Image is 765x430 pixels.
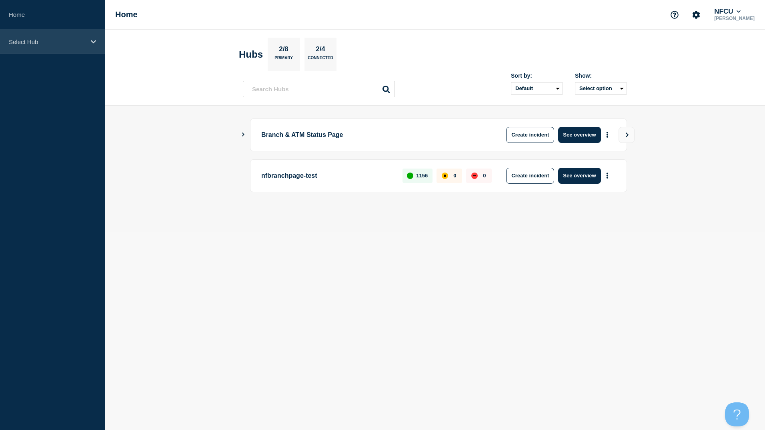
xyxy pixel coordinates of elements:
[713,8,742,16] button: NFCU
[483,173,486,179] p: 0
[9,38,86,45] p: Select Hub
[308,56,333,64] p: Connected
[239,49,263,60] h2: Hubs
[506,127,554,143] button: Create incident
[442,173,448,179] div: affected
[602,127,613,142] button: More actions
[261,168,393,184] p: nfbranchpage-test
[511,72,563,79] div: Sort by:
[313,45,328,56] p: 2/4
[453,173,456,179] p: 0
[261,127,483,143] p: Branch & ATM Status Page
[471,173,478,179] div: down
[558,168,601,184] button: See overview
[558,127,601,143] button: See overview
[511,82,563,95] select: Sort by
[241,132,245,138] button: Show Connected Hubs
[602,168,613,183] button: More actions
[575,72,627,79] div: Show:
[407,173,413,179] div: up
[506,168,554,184] button: Create incident
[274,56,293,64] p: Primary
[243,81,395,97] input: Search Hubs
[276,45,292,56] p: 2/8
[619,127,635,143] button: View
[416,173,428,179] p: 1156
[575,82,627,95] button: Select option
[688,6,705,23] button: Account settings
[115,10,138,19] h1: Home
[725,402,749,426] iframe: Help Scout Beacon - Open
[713,16,756,21] p: [PERSON_NAME]
[666,6,683,23] button: Support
